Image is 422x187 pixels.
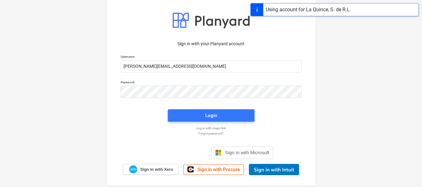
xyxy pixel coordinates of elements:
span: Sign in with Microsoft [225,150,269,155]
span: Sign in with Procore [197,167,240,172]
a: Log in with magic link [118,126,305,130]
div: Using account for La Quince, S. de R.L. [266,6,351,13]
span: Sign in with Xero [140,167,173,172]
a: Sign in with Procore [183,164,244,175]
p: Password [121,80,302,86]
a: Forgot password? [118,131,305,135]
img: Microsoft logo [215,150,221,156]
p: Username [121,55,302,60]
p: Sign in with your Planyard account [121,41,302,47]
div: Login [205,111,217,120]
button: Login [168,109,255,122]
input: Username [121,60,302,73]
img: Xero logo [129,165,137,174]
iframe: Sign in with Google Button [146,146,209,160]
a: Sign in with Xero [123,164,178,175]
